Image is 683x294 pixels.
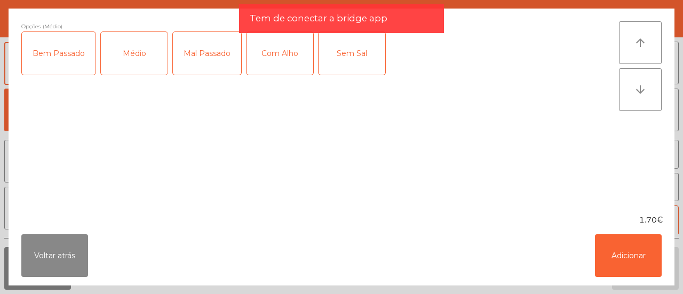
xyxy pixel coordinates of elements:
[21,21,41,31] span: Opções
[101,32,168,75] div: Médio
[22,32,96,75] div: Bem Passado
[319,32,385,75] div: Sem Sal
[247,32,313,75] div: Com Alho
[619,68,662,111] button: arrow_downward
[21,234,88,277] button: Voltar atrás
[173,32,241,75] div: Mal Passado
[634,83,647,96] i: arrow_downward
[595,234,662,277] button: Adicionar
[634,36,647,49] i: arrow_upward
[250,12,387,25] span: Tem de conectar a bridge app
[619,21,662,64] button: arrow_upward
[9,214,674,226] div: 1.70€
[43,21,62,31] span: (Médio)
